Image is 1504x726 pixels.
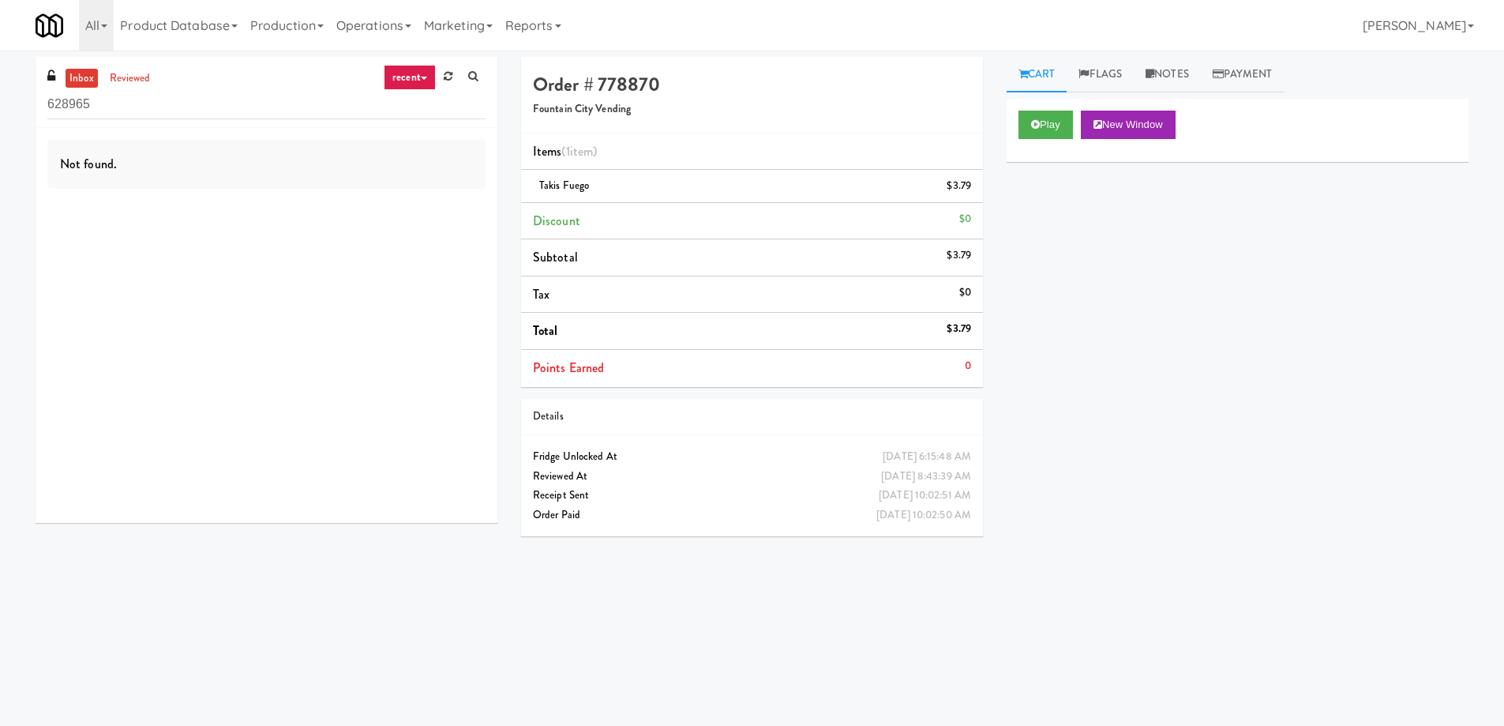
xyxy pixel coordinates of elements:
[1007,57,1067,92] a: Cart
[533,212,580,230] span: Discount
[947,319,971,339] div: $3.79
[570,142,593,160] ng-pluralize: item
[883,447,971,467] div: [DATE] 6:15:48 AM
[1081,111,1176,139] button: New Window
[60,155,117,173] span: Not found.
[533,486,971,506] div: Receipt Sent
[965,356,971,376] div: 0
[533,142,597,160] span: Items
[533,447,971,467] div: Fridge Unlocked At
[1134,57,1201,92] a: Notes
[47,90,486,119] input: Search vision orders
[533,103,971,115] h5: Fountain City Vending
[533,322,558,340] span: Total
[1067,57,1134,92] a: Flags
[947,246,971,265] div: $3.79
[533,359,604,377] span: Points Earned
[561,142,597,160] span: (1 )
[1018,111,1073,139] button: Play
[533,74,971,95] h4: Order # 778870
[36,12,63,39] img: Micromart
[881,467,971,487] div: [DATE] 8:43:39 AM
[1201,57,1285,92] a: Payment
[876,506,971,525] div: [DATE] 10:02:50 AM
[533,248,578,266] span: Subtotal
[66,69,98,88] a: inbox
[384,65,436,90] a: recent
[533,506,971,525] div: Order Paid
[539,178,589,193] span: Takis Fuego
[533,467,971,487] div: Reviewed At
[959,209,971,229] div: $0
[106,69,155,88] a: reviewed
[533,407,971,427] div: Details
[947,176,971,196] div: $3.79
[879,486,971,506] div: [DATE] 10:02:51 AM
[533,285,549,303] span: Tax
[959,283,971,303] div: $0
